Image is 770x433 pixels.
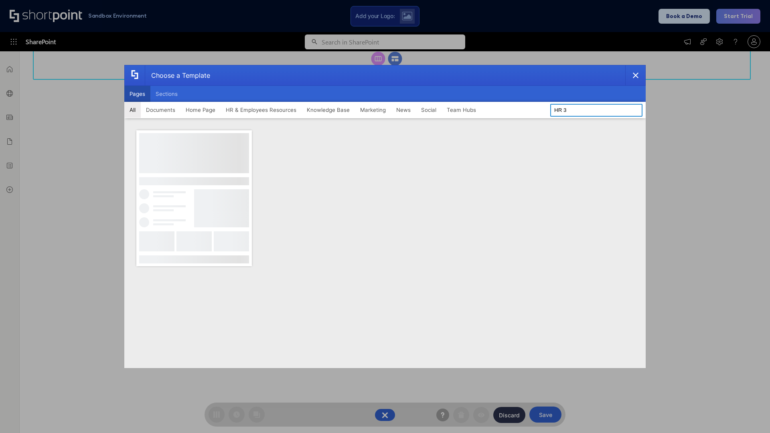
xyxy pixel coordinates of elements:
[355,102,391,118] button: Marketing
[442,102,481,118] button: Team Hubs
[550,104,642,117] input: Search
[221,102,302,118] button: HR & Employees Resources
[730,395,770,433] iframe: Chat Widget
[141,102,180,118] button: Documents
[124,86,150,102] button: Pages
[180,102,221,118] button: Home Page
[391,102,416,118] button: News
[150,86,183,102] button: Sections
[416,102,442,118] button: Social
[124,65,646,368] div: template selector
[145,65,210,85] div: Choose a Template
[124,102,141,118] button: All
[302,102,355,118] button: Knowledge Base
